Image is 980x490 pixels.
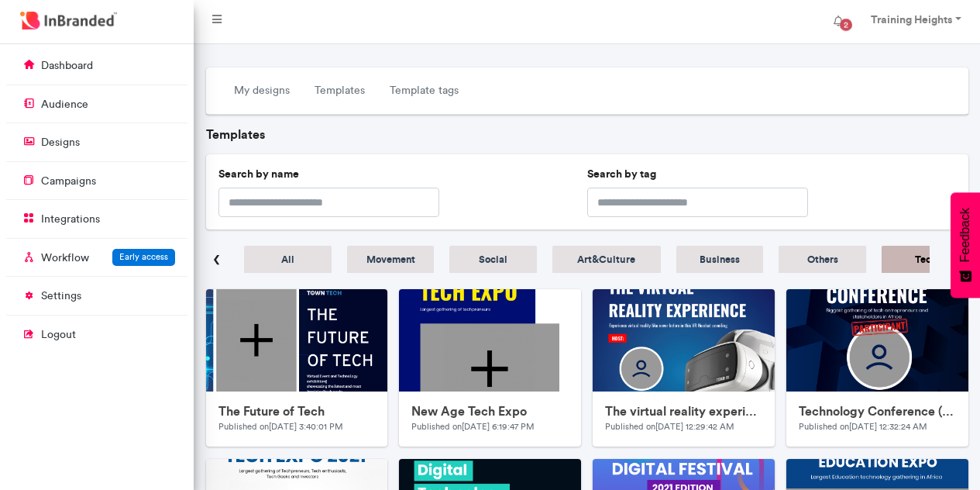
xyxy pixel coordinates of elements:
[302,77,377,105] a: Templates
[41,212,100,227] p: integrations
[469,254,518,265] h5: Social
[821,6,855,37] button: 2
[799,421,927,432] small: Published on [DATE] 12:32:24 AM
[41,327,76,343] p: logout
[6,166,187,195] a: campaigns
[41,288,81,304] p: settings
[41,97,88,112] p: audience
[218,404,376,419] h6: The Future of Tech
[206,127,968,142] h6: Templates
[577,253,635,265] span: Art & Culture
[696,254,744,265] h5: Business
[6,243,187,272] a: WorkflowEarly access
[605,421,734,432] small: Published on [DATE] 12:29:42 AM
[786,289,968,447] a: uploadsTechnology Conference (Attendee's Badge)Published on[DATE] 12:32:24 AM
[6,204,187,233] a: integrations
[218,167,299,182] label: Search by name
[411,404,569,419] h6: New Age Tech Expo
[552,246,660,273] a: Art&Culture
[593,289,775,447] a: uploadsThe virtual reality experiencePublished on[DATE] 12:29:42 AM
[347,246,435,273] a: Movement
[366,254,415,265] h5: Movement
[871,12,952,26] strong: Training Heights
[840,19,852,31] span: 2
[799,404,956,419] h6: Technology Conference (Attendee's Badge)
[213,242,220,277] span: ‹
[605,404,762,419] h6: The virtual reality experience
[41,250,89,266] p: Workflow
[119,251,168,262] span: Early access
[16,8,121,33] img: InBranded Logo
[263,254,312,265] h5: All
[399,289,581,447] a: uploadsNew Age Tech ExpoPublished on[DATE] 6:19:47 PM
[855,6,974,37] a: Training Heights
[411,421,535,432] small: Published on [DATE] 6:19:47 PM
[779,246,866,273] a: Others
[6,89,187,119] a: audience
[41,58,93,74] p: dashboard
[41,135,80,150] p: designs
[951,192,980,298] button: Feedback - Show survey
[6,281,187,310] a: settings
[449,246,537,273] a: Social
[222,77,302,105] a: My designs
[676,246,764,273] a: Business
[377,77,471,105] a: Template tags
[206,289,388,447] a: uploadsThe Future of TechPublished on[DATE] 3:40:01 PM
[587,167,656,182] label: Search by tag
[882,246,969,273] a: Tech
[6,127,187,157] a: designs
[244,246,332,273] a: All
[6,50,187,80] a: dashboard
[218,421,343,432] small: Published on [DATE] 3:40:01 PM
[958,208,972,262] span: Feedback
[901,254,950,265] h5: Tech
[41,174,96,189] p: campaigns
[798,254,847,265] h5: Others
[915,428,965,474] iframe: chat widget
